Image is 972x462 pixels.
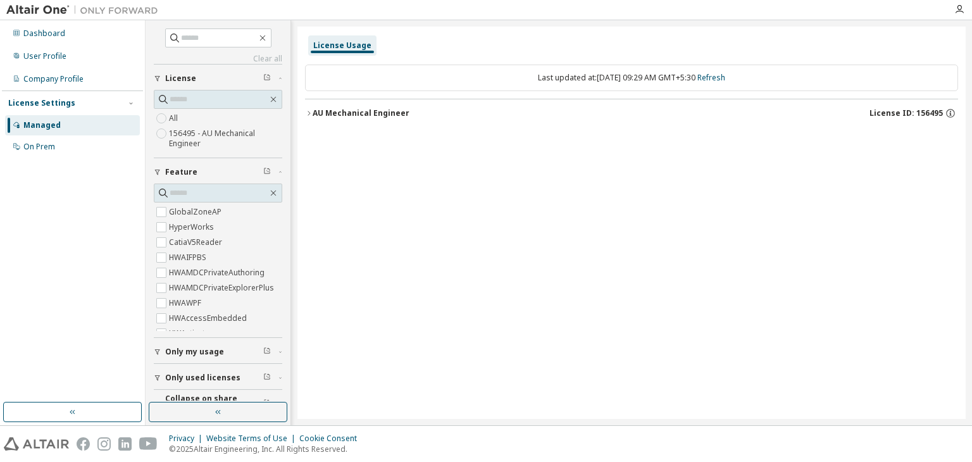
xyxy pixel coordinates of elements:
[23,120,61,130] div: Managed
[313,41,371,51] div: License Usage
[154,54,282,64] a: Clear all
[154,338,282,366] button: Only my usage
[263,399,271,409] span: Clear filter
[23,142,55,152] div: On Prem
[97,437,111,451] img: instagram.svg
[206,434,299,444] div: Website Terms of Use
[8,98,75,108] div: License Settings
[305,99,958,127] button: AU Mechanical EngineerLicense ID: 156495
[23,51,66,61] div: User Profile
[165,347,224,357] span: Only my usage
[6,4,165,16] img: Altair One
[169,220,216,235] label: HyperWorks
[154,65,282,92] button: License
[299,434,364,444] div: Cookie Consent
[169,280,277,296] label: HWAMDCPrivateExplorerPlus
[118,437,132,451] img: linkedin.svg
[169,326,212,341] label: HWActivate
[869,108,943,118] span: License ID: 156495
[169,126,282,151] label: 156495 - AU Mechanical Engineer
[165,167,197,177] span: Feature
[165,73,196,84] span: License
[169,111,180,126] label: All
[77,437,90,451] img: facebook.svg
[169,265,267,280] label: HWAMDCPrivateAuthoring
[4,437,69,451] img: altair_logo.svg
[305,65,958,91] div: Last updated at: [DATE] 09:29 AM GMT+5:30
[313,108,409,118] div: AU Mechanical Engineer
[154,364,282,392] button: Only used licenses
[697,72,725,83] a: Refresh
[169,204,224,220] label: GlobalZoneAP
[165,394,263,414] span: Collapse on share string
[169,311,249,326] label: HWAccessEmbedded
[165,373,240,383] span: Only used licenses
[169,250,209,265] label: HWAIFPBS
[263,167,271,177] span: Clear filter
[169,444,364,454] p: © 2025 Altair Engineering, Inc. All Rights Reserved.
[154,158,282,186] button: Feature
[263,347,271,357] span: Clear filter
[263,373,271,383] span: Clear filter
[169,235,225,250] label: CatiaV5Reader
[169,296,204,311] label: HWAWPF
[169,434,206,444] div: Privacy
[263,73,271,84] span: Clear filter
[23,28,65,39] div: Dashboard
[139,437,158,451] img: youtube.svg
[23,74,84,84] div: Company Profile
